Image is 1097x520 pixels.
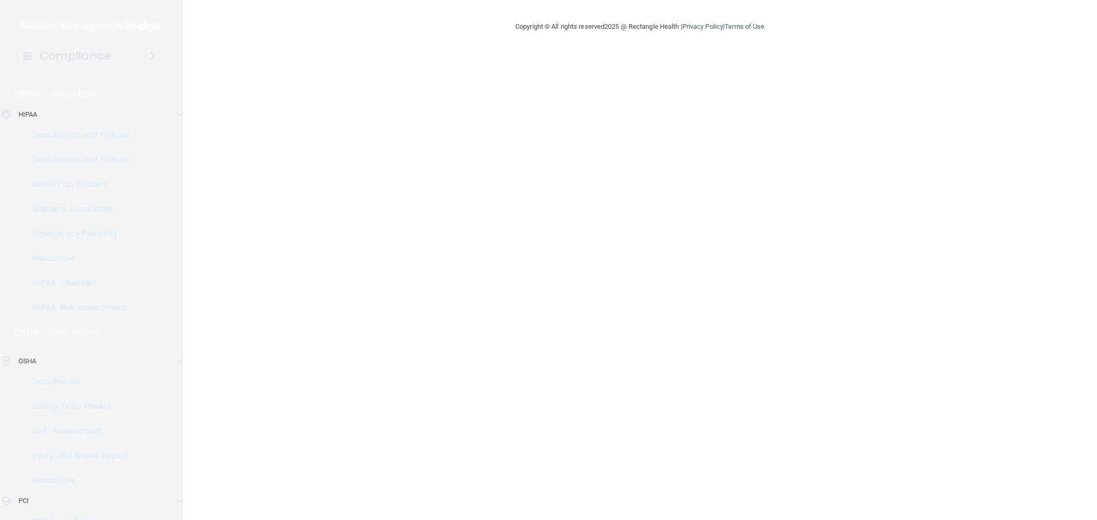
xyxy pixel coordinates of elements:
[7,278,147,288] p: HIPAA Checklist
[7,155,147,165] p: Documents and Policies
[7,426,147,436] p: Self-Assessment
[7,229,147,239] p: Emergency Planning
[7,475,147,486] p: Resources
[19,108,38,121] p: HIPAA
[7,130,147,140] p: Documents and Policies
[14,88,40,100] p: HIPAA
[7,303,147,313] p: HIPAA Risk Assessment
[40,49,111,63] h4: Compliance
[45,326,99,339] p: Learn More!
[45,88,100,100] p: Learn More!
[7,204,147,214] p: Business Associates
[725,23,764,30] a: Terms of Use
[22,16,161,36] img: PMB logo
[7,253,147,264] p: Resources
[19,495,29,507] p: PCI
[7,179,147,190] p: Report an Incident
[7,401,147,412] p: Safety Data Sheets
[19,355,36,367] p: OSHA
[452,10,828,43] div: Copyright © All rights reserved 2025 @ Rectangle Health | |
[7,451,147,461] p: Injury and Illness Report
[682,23,723,30] a: Privacy Policy
[14,326,40,339] p: OSHA
[7,377,147,387] p: Documents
